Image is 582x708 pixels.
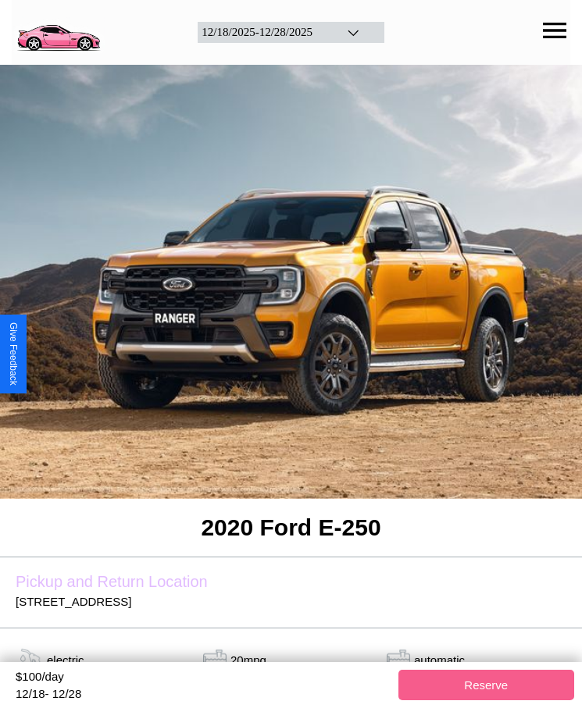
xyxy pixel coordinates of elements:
[398,670,575,700] button: Reserve
[383,648,414,671] img: gas
[16,648,47,671] img: gas
[8,322,19,386] div: Give Feedback
[16,591,566,612] p: [STREET_ADDRESS]
[12,8,105,54] img: logo
[47,649,84,671] p: electric
[230,649,266,671] p: 20 mpg
[16,670,391,687] div: $ 100 /day
[16,687,391,700] div: 12 / 18 - 12 / 28
[16,573,566,591] label: Pickup and Return Location
[199,648,230,671] img: tank
[414,649,465,671] p: automatic
[202,26,327,39] div: 12 / 18 / 2025 - 12 / 28 / 2025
